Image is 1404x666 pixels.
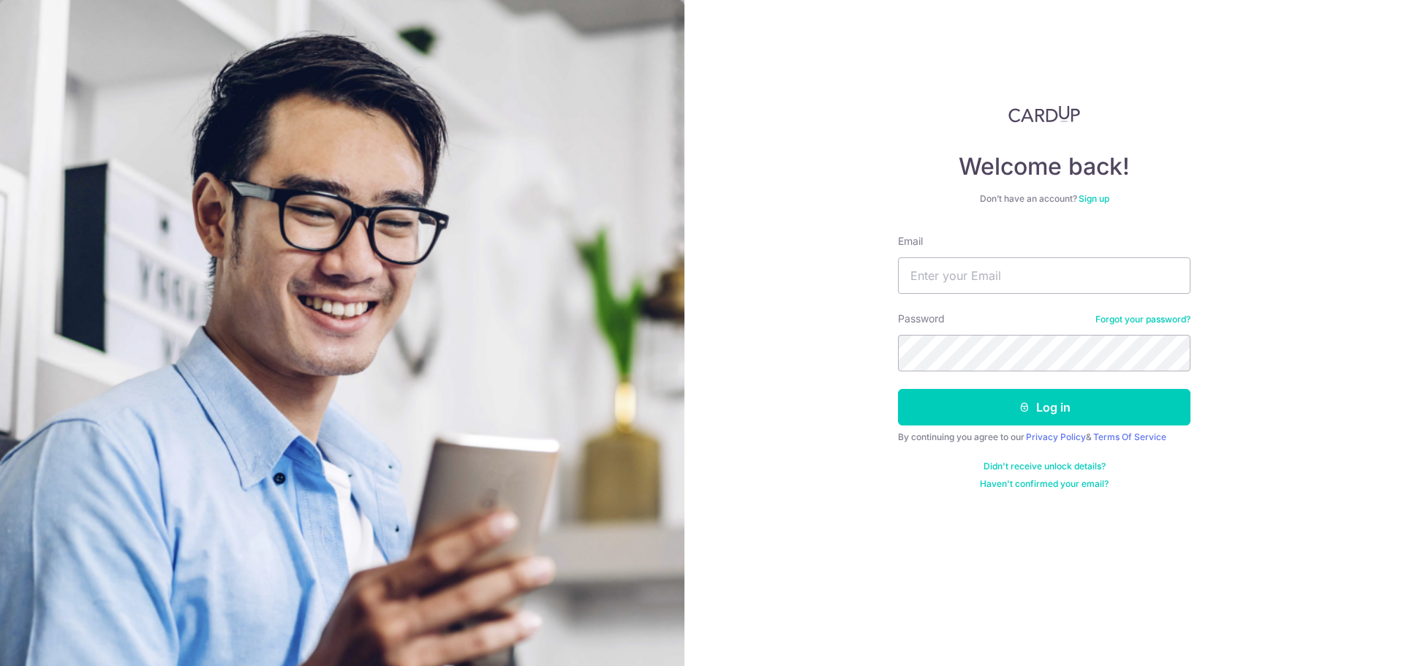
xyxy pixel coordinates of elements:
div: By continuing you agree to our & [898,431,1190,443]
a: Forgot your password? [1095,314,1190,325]
a: Didn't receive unlock details? [984,461,1106,472]
a: Sign up [1079,193,1109,204]
img: CardUp Logo [1008,105,1080,123]
button: Log in [898,389,1190,425]
label: Email [898,234,923,249]
input: Enter your Email [898,257,1190,294]
div: Don’t have an account? [898,193,1190,205]
a: Privacy Policy [1026,431,1086,442]
h4: Welcome back! [898,152,1190,181]
label: Password [898,311,945,326]
a: Terms Of Service [1093,431,1166,442]
a: Haven't confirmed your email? [980,478,1109,490]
